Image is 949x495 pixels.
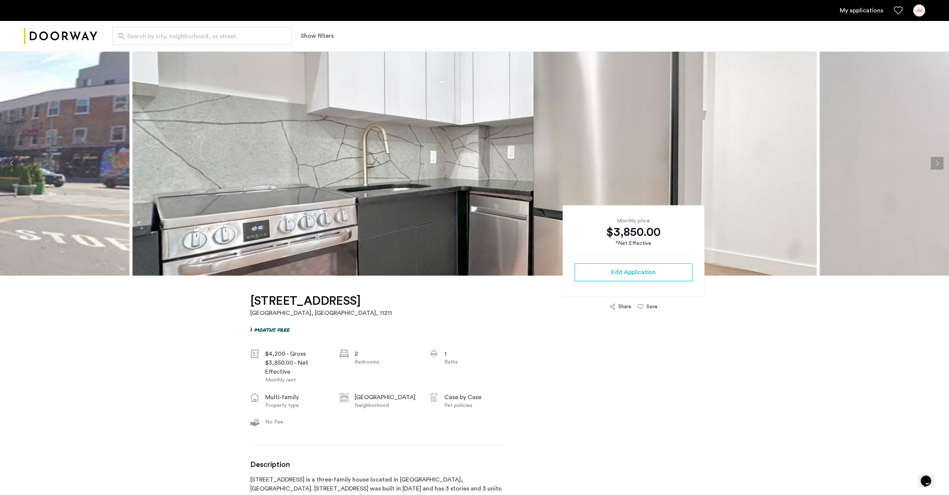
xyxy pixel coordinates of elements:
[112,27,292,45] input: Apartment Search
[575,240,692,247] div: *Net Effective
[6,157,18,170] button: Previous apartment
[918,465,942,488] iframe: chat widget
[444,358,507,366] div: Baths
[355,393,417,402] div: [GEOGRAPHIC_DATA]
[24,22,97,50] img: logo
[355,349,417,358] div: 2
[575,225,692,240] div: $3,850.00
[444,393,507,402] div: Case by Case
[618,303,631,310] div: Share
[355,358,417,366] div: Bedrooms
[265,349,328,358] div: $4,200 - Gross
[265,402,328,409] div: Property type
[127,32,271,41] span: Search by city, neighborhood, or street.
[444,349,507,358] div: 1
[250,294,392,309] h1: [STREET_ADDRESS]
[265,418,328,426] div: No Fee
[250,309,392,318] h2: [GEOGRAPHIC_DATA], [GEOGRAPHIC_DATA] , 11211
[250,294,392,318] a: [STREET_ADDRESS][GEOGRAPHIC_DATA], [GEOGRAPHIC_DATA], 11211
[132,51,817,276] img: apartment
[894,6,903,15] a: Favorites
[250,460,507,469] h3: Description
[931,157,943,170] button: Next apartment
[250,325,290,334] p: 1 months free
[265,376,328,384] div: Monthly rent
[646,303,658,310] div: Save
[355,402,417,409] div: Neighborhood
[840,6,883,15] a: My application
[611,268,656,277] span: Edit Application
[301,31,334,40] button: Show or hide filters
[575,217,692,225] div: Monthly price
[444,402,507,409] div: Pet policies
[913,4,925,16] div: JM
[265,358,328,376] div: $3,850.00 - Net Effective
[265,393,328,402] div: multi-family
[24,22,97,50] a: Cazamio logo
[575,263,692,281] button: button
